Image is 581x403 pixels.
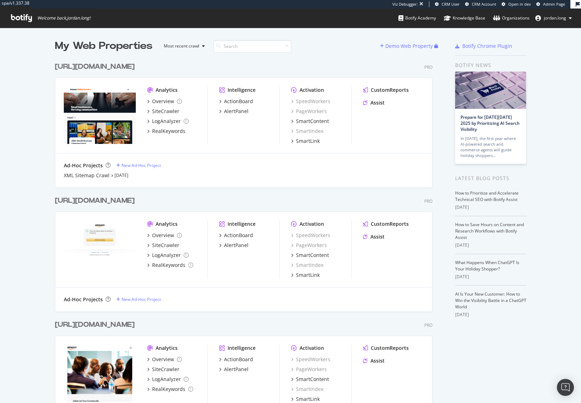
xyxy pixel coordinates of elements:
[219,232,253,239] a: ActionBoard
[455,222,524,240] a: How to Save Hours on Content and Research Workflows with Botify Assist
[158,40,208,52] button: Most recent crawl
[219,98,253,105] a: ActionBoard
[455,242,526,248] div: [DATE]
[455,61,526,69] div: Botify news
[147,376,189,383] a: LogAnalyzer
[370,357,385,364] div: Assist
[544,15,566,21] span: jordan.long
[152,366,179,373] div: SiteCrawler
[152,252,181,259] div: LogAnalyzer
[291,366,327,373] a: PageWorkers
[291,376,329,383] a: SmartContent
[455,312,526,318] div: [DATE]
[300,86,324,94] div: Activation
[147,108,179,115] a: SiteCrawler
[462,43,512,50] div: Botify Chrome Plugin
[502,1,531,7] a: Open in dev
[64,220,136,278] img: https://www.amazon.com/b?ie=UTF8&node=17879387011
[147,252,189,259] a: LogAnalyzer
[55,62,135,72] div: [URL][DOMAIN_NAME]
[64,172,110,179] a: XML Sitemap Crawl
[291,108,327,115] div: PageWorkers
[156,86,178,94] div: Analytics
[291,118,329,125] a: SmartContent
[363,99,385,106] a: Assist
[455,72,526,109] img: Prepare for Black Friday 2025 by Prioritizing AI Search Visibility
[64,162,103,169] div: Ad-Hoc Projects
[147,386,193,393] a: RealKeywords
[147,356,182,363] a: Overview
[363,220,409,228] a: CustomReports
[122,162,161,168] div: New Ad-Hoc Project
[472,1,496,7] span: CRM Account
[296,376,329,383] div: SmartContent
[291,138,320,145] a: SmartLink
[442,1,460,7] span: CRM User
[228,345,256,352] div: Intelligence
[455,259,519,272] a: What Happens When ChatGPT Is Your Holiday Shopper?
[455,190,519,202] a: How to Prioritize and Accelerate Technical SEO with Botify Assist
[291,252,329,259] a: SmartContent
[55,196,135,206] div: [URL][DOMAIN_NAME]
[55,320,135,330] div: [URL][DOMAIN_NAME]
[291,232,330,239] a: SpeedWorkers
[296,396,320,403] div: SmartLink
[213,40,291,52] input: Search
[291,262,323,269] div: SmartIndex
[224,356,253,363] div: ActionBoard
[152,118,181,125] div: LogAnalyzer
[296,118,329,125] div: SmartContent
[122,296,161,302] div: New Ad-Hoc Project
[156,345,178,352] div: Analytics
[291,242,327,249] a: PageWorkers
[55,62,138,72] a: [URL][DOMAIN_NAME]
[219,242,248,249] a: AlertPanel
[291,272,320,279] a: SmartLink
[300,220,324,228] div: Activation
[291,128,323,135] a: SmartIndex
[37,15,90,21] span: Welcome back, jordan.long !
[156,220,178,228] div: Analytics
[371,220,409,228] div: CustomReports
[291,386,323,393] a: SmartIndex
[64,86,136,144] img: https://sellingpartners.aboutamazon.com/
[296,272,320,279] div: SmartLink
[371,86,409,94] div: CustomReports
[228,86,256,94] div: Intelligence
[55,196,138,206] a: [URL][DOMAIN_NAME]
[424,64,432,70] div: Pro
[363,86,409,94] a: CustomReports
[147,232,182,239] a: Overview
[363,233,385,240] a: Assist
[380,40,434,52] button: Demo Web Property
[557,379,574,396] div: Open Intercom Messenger
[455,274,526,280] div: [DATE]
[296,138,320,145] div: SmartLink
[147,128,185,135] a: RealKeywords
[363,345,409,352] a: CustomReports
[291,396,320,403] a: SmartLink
[152,232,174,239] div: Overview
[224,232,253,239] div: ActionBoard
[465,1,496,7] a: CRM Account
[455,174,526,182] div: Latest Blog Posts
[444,9,485,28] a: Knowledge Base
[460,136,521,158] div: In [DATE], the first year where AI-powered search and commerce agents will guide holiday shoppers…
[455,291,526,310] a: AI Is Your New Customer: How to Win the Visibility Battle in a ChatGPT World
[116,162,161,168] a: New Ad-Hoc Project
[291,356,330,363] a: SpeedWorkers
[224,366,248,373] div: AlertPanel
[152,262,185,269] div: RealKeywords
[296,252,329,259] div: SmartContent
[291,98,330,105] a: SpeedWorkers
[219,366,248,373] a: AlertPanel
[147,262,193,269] a: RealKeywords
[380,43,434,49] a: Demo Web Property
